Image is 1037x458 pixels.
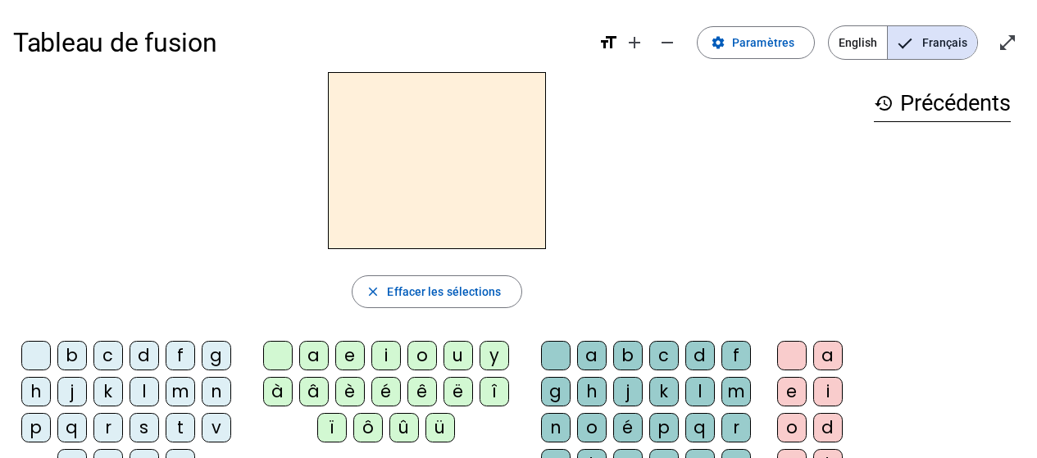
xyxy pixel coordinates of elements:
div: h [577,377,607,406]
button: Entrer en plein écran [991,26,1024,59]
div: â [299,377,329,406]
mat-icon: open_in_full [998,33,1017,52]
div: ë [443,377,473,406]
div: l [130,377,159,406]
div: ü [425,413,455,442]
div: a [299,341,329,370]
mat-icon: add [625,33,644,52]
div: e [777,377,807,406]
div: m [166,377,195,406]
div: c [93,341,123,370]
div: ï [317,413,347,442]
div: s [130,413,159,442]
span: Effacer les sélections [387,282,501,302]
div: l [685,377,715,406]
div: n [541,413,571,442]
div: r [721,413,751,442]
div: c [649,341,679,370]
span: English [829,26,887,59]
div: b [57,341,87,370]
div: g [202,341,231,370]
div: r [93,413,123,442]
div: q [685,413,715,442]
mat-button-toggle-group: Language selection [828,25,978,60]
div: b [613,341,643,370]
div: è [335,377,365,406]
div: p [21,413,51,442]
div: é [613,413,643,442]
div: a [577,341,607,370]
div: y [480,341,509,370]
span: Paramètres [732,33,794,52]
div: d [130,341,159,370]
div: a [813,341,843,370]
div: f [166,341,195,370]
mat-icon: history [874,93,894,113]
div: i [813,377,843,406]
mat-icon: close [366,284,380,299]
div: o [777,413,807,442]
div: d [813,413,843,442]
div: q [57,413,87,442]
button: Effacer les sélections [352,275,521,308]
div: h [21,377,51,406]
div: m [721,377,751,406]
div: o [407,341,437,370]
div: j [613,377,643,406]
h3: Précédents [874,85,1011,122]
div: é [371,377,401,406]
div: f [721,341,751,370]
div: i [371,341,401,370]
div: v [202,413,231,442]
div: g [541,377,571,406]
h1: Tableau de fusion [13,16,585,69]
mat-icon: format_size [598,33,618,52]
div: d [685,341,715,370]
div: k [649,377,679,406]
button: Diminuer la taille de la police [651,26,684,59]
div: ô [353,413,383,442]
div: o [577,413,607,442]
button: Paramètres [697,26,815,59]
div: à [263,377,293,406]
div: t [166,413,195,442]
div: n [202,377,231,406]
mat-icon: remove [657,33,677,52]
button: Augmenter la taille de la police [618,26,651,59]
div: p [649,413,679,442]
div: î [480,377,509,406]
div: k [93,377,123,406]
div: j [57,377,87,406]
span: Français [888,26,977,59]
mat-icon: settings [711,35,725,50]
div: e [335,341,365,370]
div: û [389,413,419,442]
div: u [443,341,473,370]
div: ê [407,377,437,406]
